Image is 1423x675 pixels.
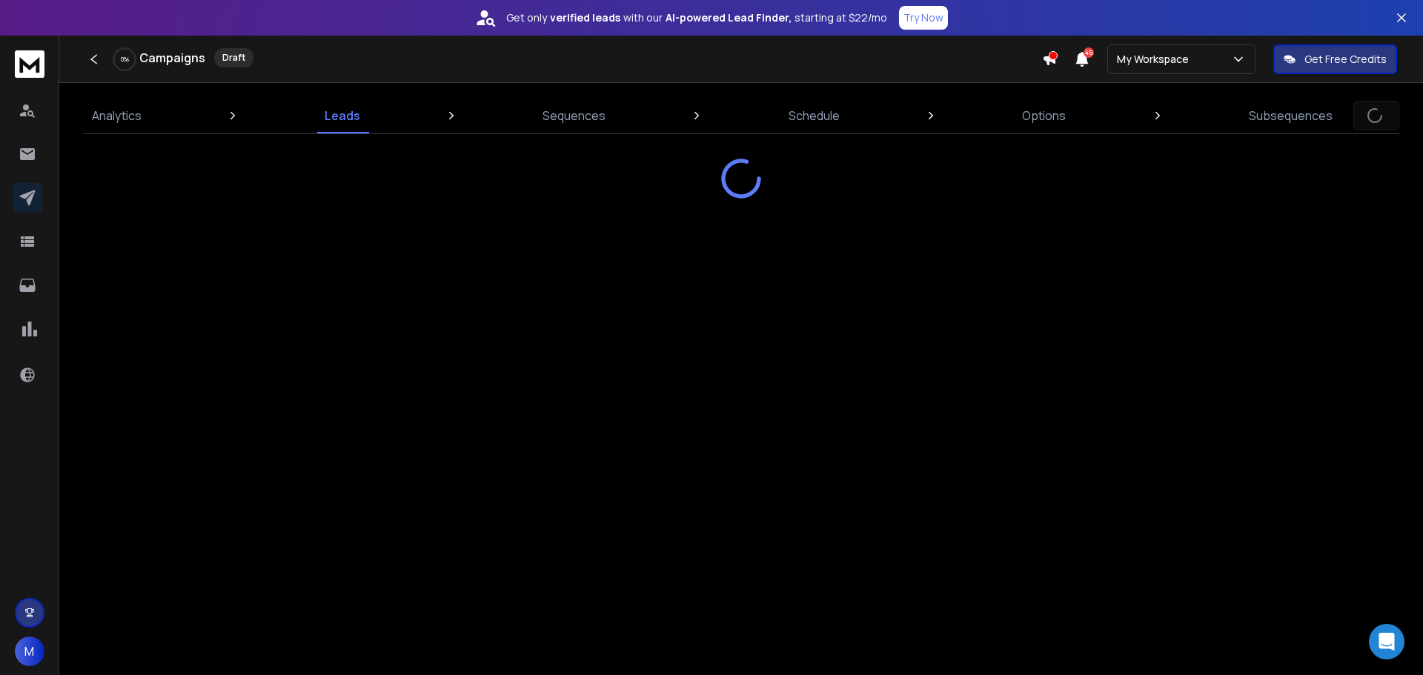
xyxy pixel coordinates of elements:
[543,107,606,124] p: Sequences
[1304,52,1387,67] p: Get Free Credits
[550,10,620,25] strong: verified leads
[325,107,360,124] p: Leads
[780,98,849,133] a: Schedule
[1273,44,1397,74] button: Get Free Credits
[139,49,205,67] h1: Campaigns
[899,6,948,30] button: Try Now
[1022,107,1066,124] p: Options
[666,10,792,25] strong: AI-powered Lead Finder,
[1117,52,1195,67] p: My Workspace
[1369,624,1404,659] div: Open Intercom Messenger
[92,107,142,124] p: Analytics
[15,636,44,666] button: M
[316,98,369,133] a: Leads
[1013,98,1075,133] a: Options
[121,55,129,64] p: 0 %
[506,10,887,25] p: Get only with our starting at $22/mo
[214,48,253,67] div: Draft
[15,50,44,78] img: logo
[1084,47,1094,58] span: 45
[83,98,150,133] a: Analytics
[1240,98,1341,133] a: Subsequences
[1249,107,1333,124] p: Subsequences
[903,10,943,25] p: Try Now
[789,107,840,124] p: Schedule
[534,98,614,133] a: Sequences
